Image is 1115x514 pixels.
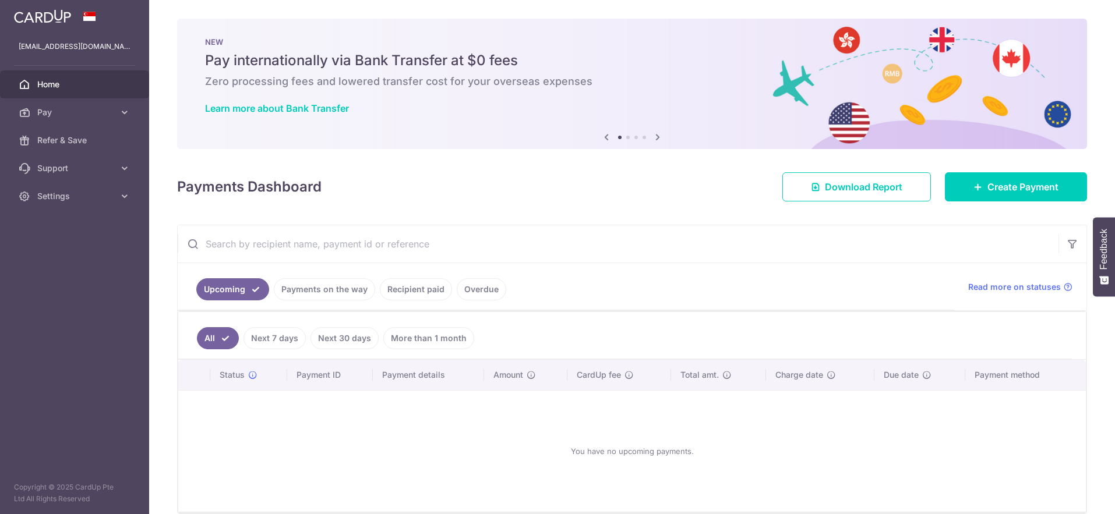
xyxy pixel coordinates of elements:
[14,9,71,23] img: CardUp
[373,360,484,390] th: Payment details
[968,281,1061,293] span: Read more on statuses
[177,19,1087,149] img: Bank transfer banner
[775,369,823,381] span: Charge date
[205,102,349,114] a: Learn more about Bank Transfer
[380,278,452,300] a: Recipient paid
[987,180,1058,194] span: Create Payment
[37,162,114,174] span: Support
[177,176,322,197] h4: Payments Dashboard
[205,37,1059,47] p: NEW
[310,327,379,349] a: Next 30 days
[945,172,1087,201] a: Create Payment
[244,327,306,349] a: Next 7 days
[825,180,902,194] span: Download Report
[968,281,1072,293] a: Read more on statuses
[965,360,1086,390] th: Payment method
[680,369,719,381] span: Total amt.
[1093,217,1115,296] button: Feedback - Show survey
[220,369,245,381] span: Status
[782,172,931,201] a: Download Report
[192,400,1072,502] div: You have no upcoming payments.
[197,327,239,349] a: All
[19,41,130,52] p: [EMAIL_ADDRESS][DOMAIN_NAME]
[178,225,1058,263] input: Search by recipient name, payment id or reference
[577,369,621,381] span: CardUp fee
[1099,229,1109,270] span: Feedback
[37,134,114,146] span: Refer & Save
[205,75,1059,88] h6: Zero processing fees and lowered transfer cost for your overseas expenses
[383,327,474,349] a: More than 1 month
[493,369,523,381] span: Amount
[196,278,269,300] a: Upcoming
[205,51,1059,70] h5: Pay internationally via Bank Transfer at $0 fees
[457,278,506,300] a: Overdue
[37,107,114,118] span: Pay
[37,190,114,202] span: Settings
[274,278,375,300] a: Payments on the way
[884,369,919,381] span: Due date
[37,79,114,90] span: Home
[287,360,373,390] th: Payment ID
